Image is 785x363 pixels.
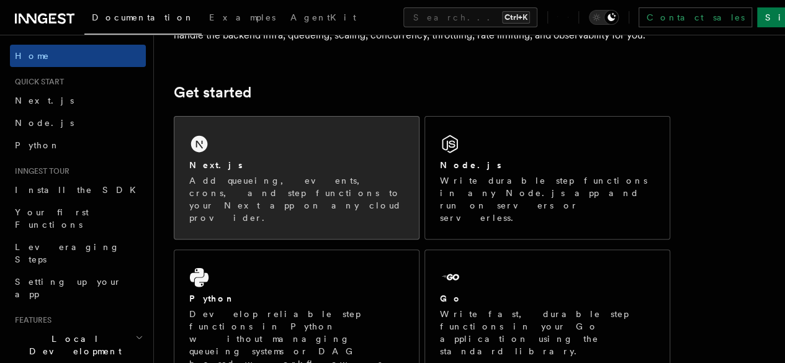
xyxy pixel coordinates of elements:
a: Next.js [10,89,146,112]
span: Local Development [10,333,135,357]
button: Search...Ctrl+K [403,7,537,27]
span: Python [15,140,60,150]
span: Leveraging Steps [15,242,120,264]
a: Your first Functions [10,201,146,236]
kbd: Ctrl+K [502,11,530,24]
a: Python [10,134,146,156]
a: Install the SDK [10,179,146,201]
a: Documentation [84,4,202,35]
p: Write durable step functions in any Node.js app and run on servers or serverless. [440,174,655,224]
a: Node.js [10,112,146,134]
span: Your first Functions [15,207,89,230]
h2: Next.js [189,159,243,171]
span: Setting up your app [15,277,122,299]
button: Local Development [10,328,146,362]
span: Install the SDK [15,185,143,195]
h2: Node.js [440,159,501,171]
a: Get started [174,84,251,101]
span: Quick start [10,77,64,87]
span: Node.js [15,118,74,128]
span: Documentation [92,12,194,22]
p: Add queueing, events, crons, and step functions to your Next app on any cloud provider. [189,174,404,224]
span: Examples [209,12,276,22]
a: Contact sales [639,7,752,27]
a: Node.jsWrite durable step functions in any Node.js app and run on servers or serverless. [424,116,670,240]
p: Write fast, durable step functions in your Go application using the standard library. [440,308,655,357]
span: Inngest tour [10,166,70,176]
span: Home [15,50,50,62]
a: AgentKit [283,4,364,34]
a: Next.jsAdd queueing, events, crons, and step functions to your Next app on any cloud provider. [174,116,419,240]
span: AgentKit [290,12,356,22]
span: Features [10,315,52,325]
h2: Go [440,292,462,305]
a: Leveraging Steps [10,236,146,271]
span: Next.js [15,96,74,105]
a: Home [10,45,146,67]
a: Setting up your app [10,271,146,305]
a: Examples [202,4,283,34]
h2: Python [189,292,235,305]
button: Toggle dark mode [589,10,619,25]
